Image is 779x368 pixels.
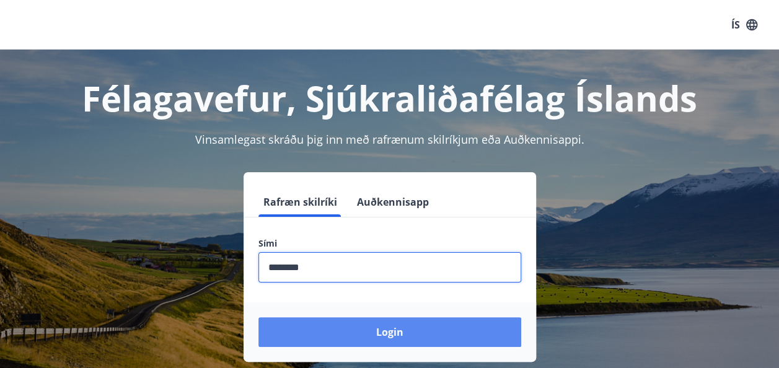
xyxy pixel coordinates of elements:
[258,187,342,217] button: Rafræn skilríki
[195,132,584,147] span: Vinsamlegast skráðu þig inn með rafrænum skilríkjum eða Auðkennisappi.
[724,14,764,36] button: ÍS
[352,187,434,217] button: Auðkennisapp
[258,237,521,250] label: Sími
[15,74,764,121] h1: Félagavefur, Sjúkraliðafélag Íslands
[258,317,521,347] button: Login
